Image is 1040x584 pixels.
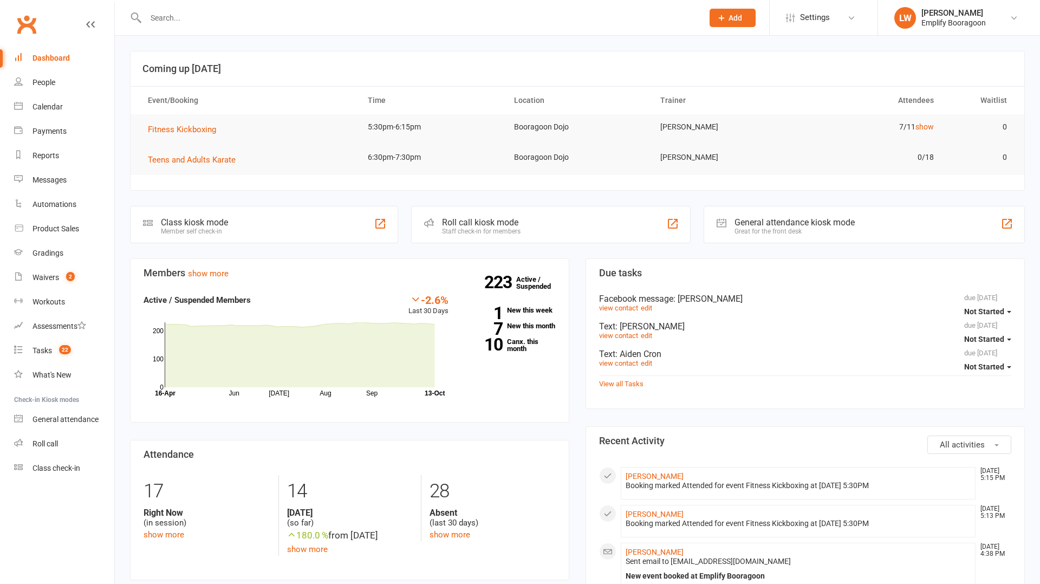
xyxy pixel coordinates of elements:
[599,268,1011,278] h3: Due tasks
[430,475,556,508] div: 28
[465,322,556,329] a: 7New this month
[142,10,695,25] input: Search...
[599,332,638,340] a: view contact
[641,332,652,340] a: edit
[13,11,40,38] a: Clubworx
[32,371,71,379] div: What's New
[408,294,448,306] div: -2.6%
[14,144,114,168] a: Reports
[14,265,114,290] a: Waivers 2
[729,14,742,22] span: Add
[358,87,504,114] th: Time
[651,145,797,170] td: [PERSON_NAME]
[188,269,229,278] a: show more
[626,481,971,490] div: Booking marked Attended for event Fitness Kickboxing at [DATE] 5:30PM
[287,528,413,543] div: from [DATE]
[430,508,556,528] div: (last 30 days)
[32,200,76,209] div: Automations
[504,87,651,114] th: Location
[161,228,228,235] div: Member self check-in
[944,114,1017,140] td: 0
[32,273,59,282] div: Waivers
[32,78,55,87] div: People
[516,268,564,298] a: 223Active / Suspended
[626,510,684,518] a: [PERSON_NAME]
[964,335,1004,343] span: Not Started
[32,127,67,135] div: Payments
[465,338,556,352] a: 10Canx. this month
[641,304,652,312] a: edit
[626,519,971,528] div: Booking marked Attended for event Fitness Kickboxing at [DATE] 5:30PM
[144,530,184,540] a: show more
[14,432,114,456] a: Roll call
[144,508,270,528] div: (in session)
[14,119,114,144] a: Payments
[975,505,1011,520] time: [DATE] 5:13 PM
[915,122,934,131] a: show
[626,472,684,481] a: [PERSON_NAME]
[144,449,556,460] h3: Attendance
[797,114,943,140] td: 7/11
[32,322,86,330] div: Assessments
[14,217,114,241] a: Product Sales
[148,153,243,166] button: Teens and Adults Karate
[32,224,79,233] div: Product Sales
[14,407,114,432] a: General attendance kiosk mode
[14,46,114,70] a: Dashboard
[144,295,251,305] strong: Active / Suspended Members
[144,268,556,278] h3: Members
[964,302,1011,321] button: Not Started
[626,557,791,566] span: Sent email to [EMAIL_ADDRESS][DOMAIN_NAME]
[408,294,448,317] div: Last 30 Days
[975,468,1011,482] time: [DATE] 5:15 PM
[287,508,413,518] strong: [DATE]
[14,168,114,192] a: Messages
[504,145,651,170] td: Booragoon Dojo
[32,464,80,472] div: Class check-in
[927,436,1011,454] button: All activities
[599,436,1011,446] h3: Recent Activity
[32,439,58,448] div: Roll call
[504,114,651,140] td: Booragoon Dojo
[148,123,224,136] button: Fitness Kickboxing
[14,314,114,339] a: Assessments
[32,415,99,424] div: General attendance
[651,87,797,114] th: Trainer
[138,87,358,114] th: Event/Booking
[944,87,1017,114] th: Waitlist
[797,87,943,114] th: Attendees
[626,572,971,581] div: New event booked at Emplify Booragoon
[465,305,503,321] strong: 1
[641,359,652,367] a: edit
[14,192,114,217] a: Automations
[940,440,985,450] span: All activities
[32,176,67,184] div: Messages
[465,307,556,314] a: 1New this week
[442,228,521,235] div: Staff check-in for members
[599,359,638,367] a: view contact
[287,544,328,554] a: show more
[944,145,1017,170] td: 0
[710,9,756,27] button: Add
[615,321,685,332] span: : [PERSON_NAME]
[734,217,855,228] div: General attendance kiosk mode
[651,114,797,140] td: [PERSON_NAME]
[484,274,516,290] strong: 223
[14,290,114,314] a: Workouts
[32,297,65,306] div: Workouts
[442,217,521,228] div: Roll call kiosk mode
[430,530,470,540] a: show more
[144,475,270,508] div: 17
[615,349,661,359] span: : Aiden Cron
[32,102,63,111] div: Calendar
[599,304,638,312] a: view contact
[921,8,986,18] div: [PERSON_NAME]
[32,151,59,160] div: Reports
[14,241,114,265] a: Gradings
[358,145,504,170] td: 6:30pm-7:30pm
[161,217,228,228] div: Class kiosk mode
[142,63,1012,74] h3: Coming up [DATE]
[921,18,986,28] div: Emplify Booragoon
[599,349,1011,359] div: Text
[964,329,1011,349] button: Not Started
